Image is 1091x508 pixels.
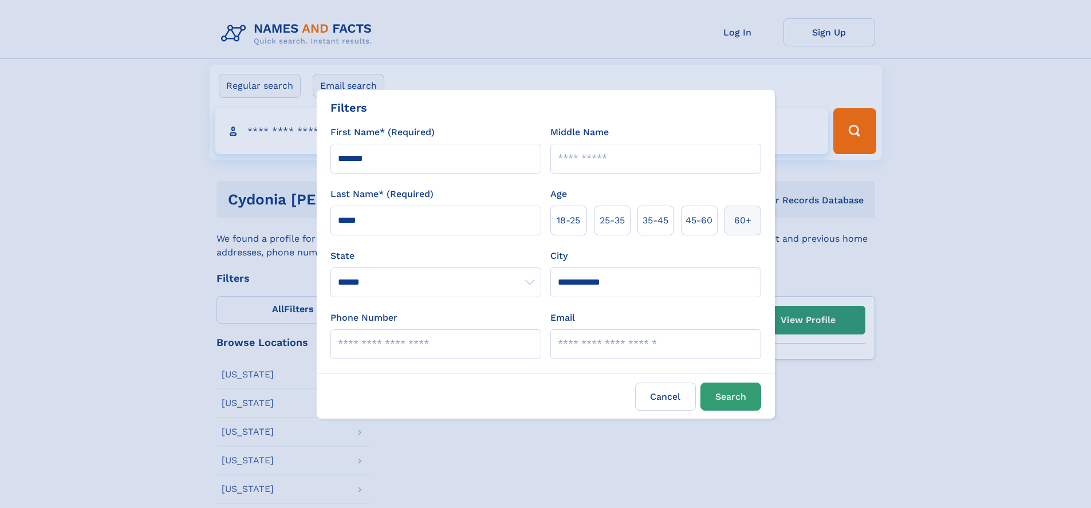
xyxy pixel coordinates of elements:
label: Last Name* (Required) [330,187,434,201]
label: City [550,249,568,263]
label: Cancel [635,383,696,411]
span: 25‑35 [600,214,625,227]
label: Email [550,311,575,325]
label: Phone Number [330,311,397,325]
span: 45‑60 [686,214,712,227]
label: First Name* (Required) [330,125,435,139]
span: 18‑25 [557,214,580,227]
span: 60+ [734,214,751,227]
div: Filters [330,99,367,116]
label: Age [550,187,567,201]
span: 35‑45 [643,214,668,227]
label: Middle Name [550,125,609,139]
label: State [330,249,541,263]
button: Search [700,383,761,411]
